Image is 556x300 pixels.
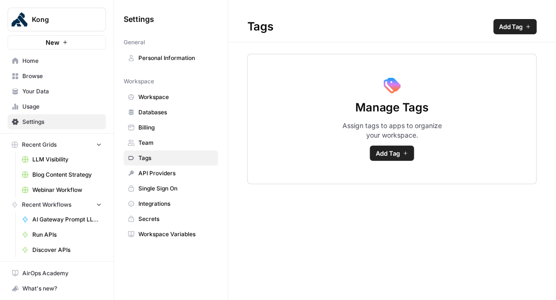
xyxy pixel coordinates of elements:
button: Workspace: Kong [8,8,106,31]
span: Recent Workflows [22,200,71,209]
button: Add Tag [494,19,537,34]
a: AirOps Academy [8,266,106,281]
a: Browse [8,69,106,84]
a: Billing [124,120,218,135]
span: Home [22,57,102,65]
span: Workspace [124,77,154,86]
a: Home [8,53,106,69]
span: Team [138,139,214,147]
a: Discover APIs [18,242,106,258]
span: Usage [22,102,102,111]
a: AI Gateway Prompt LLM Visibility [18,212,106,227]
button: What's new? [8,281,106,296]
span: Workspace [138,93,214,101]
button: Recent Grids [8,138,106,152]
a: Databases [124,105,218,120]
a: Personal Information [124,50,218,66]
span: Your Data [22,87,102,96]
span: Recent Grids [22,140,57,149]
span: Settings [124,13,154,25]
span: LLM Visibility [32,155,102,164]
span: Personal Information [138,54,214,62]
span: AI Gateway Prompt LLM Visibility [32,215,102,224]
a: Blog Content Strategy [18,167,106,182]
span: Billing [138,123,214,132]
span: Single Sign On [138,184,214,193]
span: Workspace Variables [138,230,214,239]
span: Discover APIs [32,246,102,254]
span: AirOps Academy [22,269,102,278]
a: Workspace [124,90,218,105]
div: What's new? [8,281,106,296]
a: Run APIs [18,227,106,242]
span: General [124,38,145,47]
a: API Providers [124,166,218,181]
button: Add Tag [370,146,414,161]
span: Secrets [138,215,214,223]
div: Tags [228,19,556,34]
span: Integrations [138,200,214,208]
a: Single Sign On [124,181,218,196]
span: Blog Content Strategy [32,170,102,179]
button: New [8,35,106,50]
span: Add Tag [499,22,523,31]
a: Workspace Variables [124,227,218,242]
a: Your Data [8,84,106,99]
span: Databases [138,108,214,117]
a: Integrations [124,196,218,211]
a: Webinar Workflow [18,182,106,198]
a: Secrets [124,211,218,227]
span: Kong [32,15,89,24]
a: Usage [8,99,106,114]
span: Manage Tags [356,100,429,115]
a: Team [124,135,218,150]
a: Settings [8,114,106,130]
span: Browse [22,72,102,80]
img: Kong Logo [11,11,28,28]
a: LLM Visibility [18,152,106,167]
button: Recent Workflows [8,198,106,212]
span: Add Tag [376,149,400,158]
span: Run APIs [32,230,102,239]
span: Tags [138,154,214,162]
a: Tags [124,150,218,166]
span: Webinar Workflow [32,186,102,194]
span: API Providers [138,169,214,178]
span: Settings [22,118,102,126]
span: New [46,38,59,47]
span: Assign tags to apps to organize your workspace. [340,121,445,140]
